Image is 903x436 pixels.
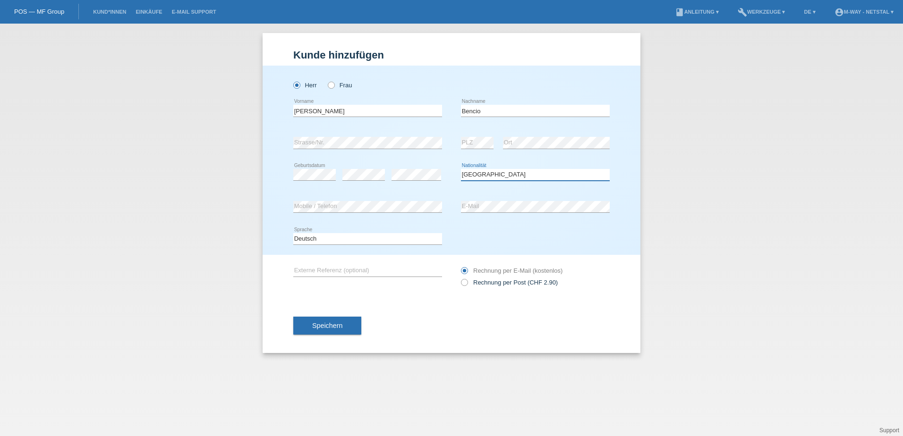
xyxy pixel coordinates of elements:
[830,9,898,15] a: account_circlem-way - Netstal ▾
[293,82,299,88] input: Herr
[328,82,352,89] label: Frau
[733,9,790,15] a: buildWerkzeuge ▾
[461,279,467,291] input: Rechnung per Post (CHF 2.90)
[293,49,610,61] h1: Kunde hinzufügen
[799,9,820,15] a: DE ▾
[131,9,167,15] a: Einkäufe
[675,8,684,17] i: book
[293,317,361,335] button: Speichern
[328,82,334,88] input: Frau
[461,279,558,286] label: Rechnung per Post (CHF 2.90)
[461,267,467,279] input: Rechnung per E-Mail (kostenlos)
[879,427,899,434] a: Support
[461,267,562,274] label: Rechnung per E-Mail (kostenlos)
[293,82,317,89] label: Herr
[14,8,64,15] a: POS — MF Group
[312,322,342,329] span: Speichern
[88,9,131,15] a: Kund*innen
[738,8,747,17] i: build
[167,9,221,15] a: E-Mail Support
[670,9,724,15] a: bookAnleitung ▾
[835,8,844,17] i: account_circle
